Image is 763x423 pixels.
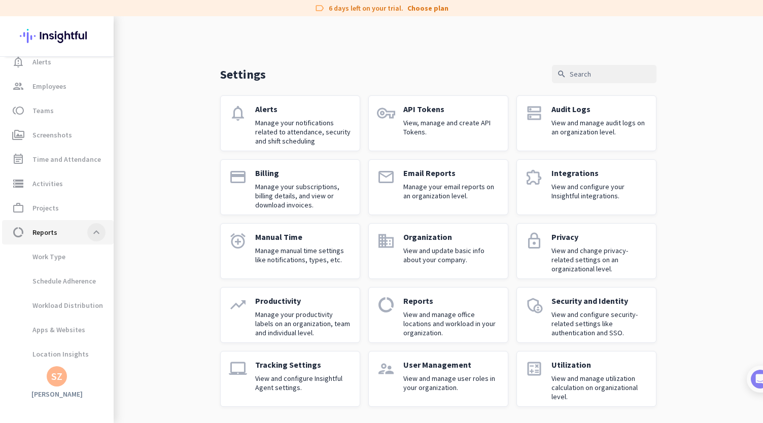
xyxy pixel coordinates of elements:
i: group [12,80,24,92]
a: laptop_macTracking SettingsView and configure Insightful Agent settings. [220,351,360,407]
a: domainOrganizationView and update basic info about your company. [368,223,508,279]
i: search [557,69,566,79]
p: Productivity [255,296,352,306]
a: data_usageReportsexpand_less [2,220,114,244]
a: Schedule Adherence [2,269,114,293]
p: View and manage utilization calculation on organizational level. [551,374,648,401]
p: Integrations [551,168,648,178]
a: vpn_keyAPI TokensView, manage and create API Tokens. [368,95,508,151]
i: dns [525,104,543,122]
i: supervisor_account [377,360,395,378]
span: Reports [32,226,57,238]
i: lock [525,232,543,250]
a: notification_importantAlerts [2,50,114,74]
p: Manual Time [255,232,352,242]
p: Privacy [551,232,648,242]
span: Screenshots [32,129,72,141]
a: storageActivities [2,171,114,196]
button: expand_less [87,223,106,241]
a: Location Insights [2,342,114,366]
a: notificationsAlertsManage your notifications related to attendance, security and shift scheduling [220,95,360,151]
a: emailEmail ReportsManage your email reports on an organization level. [368,159,508,215]
a: work_outlineProjects [2,196,114,220]
p: Security and Identity [551,296,648,306]
i: data_usage [377,296,395,314]
span: Schedule Adherence [10,269,96,293]
i: notifications [229,104,247,122]
span: Apps & Websites [10,318,85,342]
a: dnsAudit LogsView and manage audit logs on an organization level. [516,95,656,151]
i: payment [229,168,247,186]
p: Audit Logs [551,104,648,114]
span: Activities [32,178,63,190]
i: toll [12,104,24,117]
span: Workload Distribution [10,293,103,318]
a: admin_panel_settingsSecurity and IdentityView and configure security-related settings like authen... [516,287,656,343]
i: calculate [525,360,543,378]
p: Email Reports [403,168,500,178]
p: View and update basic info about your company. [403,246,500,264]
a: perm_mediaScreenshots [2,123,114,147]
i: storage [12,178,24,190]
p: Alerts [255,104,352,114]
span: Teams [32,104,54,117]
p: View and configure Insightful Agent settings. [255,374,352,392]
a: paymentBillingManage your subscriptions, billing details, and view or download invoices. [220,159,360,215]
p: View and manage office locations and workload in your organization. [403,310,500,337]
p: Tracking Settings [255,360,352,370]
a: Workload Distribution [2,293,114,318]
p: Manage your email reports on an organization level. [403,182,500,200]
a: trending_upProductivityManage your productivity labels on an organization, team and individual le... [220,287,360,343]
p: View and manage audit logs on an organization level. [551,118,648,136]
input: Search [552,65,656,83]
p: Manage manual time settings like notifications, types, etc. [255,246,352,264]
p: View and configure your Insightful integrations. [551,182,648,200]
p: Manage your subscriptions, billing details, and view or download invoices. [255,182,352,209]
i: alarm_add [229,232,247,250]
p: Reports [403,296,500,306]
span: Employees [32,80,66,92]
i: laptop_mac [229,360,247,378]
i: domain [377,232,395,250]
i: notification_important [12,56,24,68]
a: Apps & Websites [2,318,114,342]
p: Utilization [551,360,648,370]
span: Location Insights [10,342,89,366]
span: Alerts [32,56,51,68]
p: Settings [220,66,266,82]
span: Projects [32,202,59,214]
i: perm_media [12,129,24,141]
i: event_note [12,153,24,165]
a: extensionIntegrationsView and configure your Insightful integrations. [516,159,656,215]
i: admin_panel_settings [525,296,543,314]
span: Work Type [10,244,65,269]
a: data_usageReportsView and manage office locations and workload in your organization. [368,287,508,343]
a: lockPrivacyView and change privacy-related settings on an organizational level. [516,223,656,279]
div: SZ [51,371,62,381]
p: Billing [255,168,352,178]
i: vpn_key [377,104,395,122]
a: calculateUtilizationView and manage utilization calculation on organizational level. [516,351,656,407]
p: User Management [403,360,500,370]
i: work_outline [12,202,24,214]
a: event_noteTime and Attendance [2,147,114,171]
p: Organization [403,232,500,242]
p: API Tokens [403,104,500,114]
i: label [315,3,325,13]
p: View and change privacy-related settings on an organizational level. [551,246,648,273]
p: View and configure security-related settings like authentication and SSO. [551,310,648,337]
a: groupEmployees [2,74,114,98]
p: Manage your productivity labels on an organization, team and individual level. [255,310,352,337]
a: Choose plan [407,3,448,13]
p: Manage your notifications related to attendance, security and shift scheduling [255,118,352,146]
i: trending_up [229,296,247,314]
a: supervisor_accountUser ManagementView and manage user roles in your organization. [368,351,508,407]
a: tollTeams [2,98,114,123]
i: extension [525,168,543,186]
p: View, manage and create API Tokens. [403,118,500,136]
a: alarm_addManual TimeManage manual time settings like notifications, types, etc. [220,223,360,279]
p: View and manage user roles in your organization. [403,374,500,392]
i: data_usage [12,226,24,238]
i: email [377,168,395,186]
span: Time and Attendance [32,153,101,165]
